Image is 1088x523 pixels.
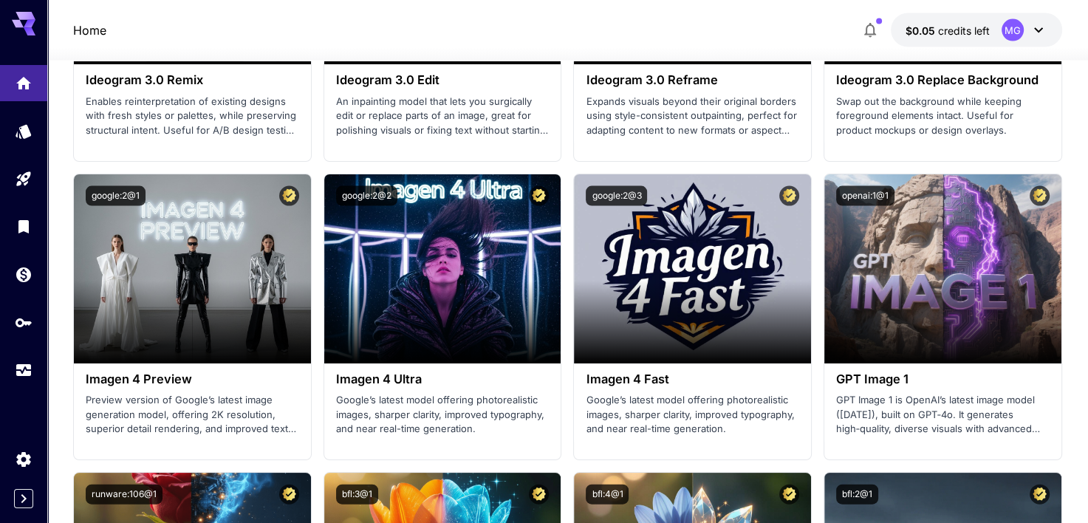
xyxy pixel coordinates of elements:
[15,313,32,332] div: API Keys
[824,174,1061,363] img: alt
[529,186,549,206] button: Certified Model – Vetted for best performance and includes a commercial license.
[324,174,561,363] img: alt
[1002,19,1024,41] div: MG
[15,170,32,188] div: Playground
[86,186,146,206] button: google:2@1
[586,186,647,206] button: google:2@3
[586,73,799,87] h3: Ideogram 3.0 Reframe
[779,186,799,206] button: Certified Model – Vetted for best performance and includes a commercial license.
[1030,186,1050,206] button: Certified Model – Vetted for best performance and includes a commercial license.
[836,372,1050,386] h3: GPT Image 1
[906,24,938,37] span: $0.05
[586,95,799,138] p: Expands visuals beyond their original borders using style-consistent outpainting, perfect for ada...
[586,372,799,386] h3: Imagen 4 Fast
[586,393,799,437] p: Google’s latest model offering photorealistic images, sharper clarity, improved typography, and n...
[836,95,1050,138] p: Swap out the background while keeping foreground elements intact. Useful for product mockups or d...
[279,186,299,206] button: Certified Model – Vetted for best performance and includes a commercial license.
[836,485,878,505] button: bfl:2@1
[586,485,629,505] button: bfl:4@1
[15,122,32,140] div: Models
[73,21,106,39] a: Home
[836,73,1050,87] h3: Ideogram 3.0 Replace Background
[86,393,299,437] p: Preview version of Google’s latest image generation model, offering 2K resolution, superior detai...
[938,24,990,37] span: credits left
[891,13,1062,47] button: $0.05MG
[14,489,33,508] button: Expand sidebar
[15,361,32,380] div: Usage
[74,174,311,363] img: alt
[86,95,299,138] p: Enables reinterpretation of existing designs with fresh styles or palettes, while preserving stru...
[86,372,299,386] h3: Imagen 4 Preview
[336,186,397,206] button: google:2@2
[336,95,550,138] p: An inpainting model that lets you surgically edit or replace parts of an image, great for polishi...
[574,174,811,363] img: alt
[336,485,378,505] button: bfl:3@1
[15,450,32,468] div: Settings
[529,485,549,505] button: Certified Model – Vetted for best performance and includes a commercial license.
[836,393,1050,437] p: GPT Image 1 is OpenAI’s latest image model ([DATE]), built on GPT‑4o. It generates high‑quality, ...
[73,21,106,39] nav: breadcrumb
[15,217,32,236] div: Library
[336,393,550,437] p: Google’s latest model offering photorealistic images, sharper clarity, improved typography, and n...
[15,74,32,92] div: Home
[779,485,799,505] button: Certified Model – Vetted for best performance and includes a commercial license.
[279,485,299,505] button: Certified Model – Vetted for best performance and includes a commercial license.
[15,265,32,284] div: Wallet
[906,23,990,38] div: $0.05
[336,73,550,87] h3: Ideogram 3.0 Edit
[336,372,550,386] h3: Imagen 4 Ultra
[86,485,162,505] button: runware:106@1
[1030,485,1050,505] button: Certified Model – Vetted for best performance and includes a commercial license.
[836,186,894,206] button: openai:1@1
[86,73,299,87] h3: Ideogram 3.0 Remix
